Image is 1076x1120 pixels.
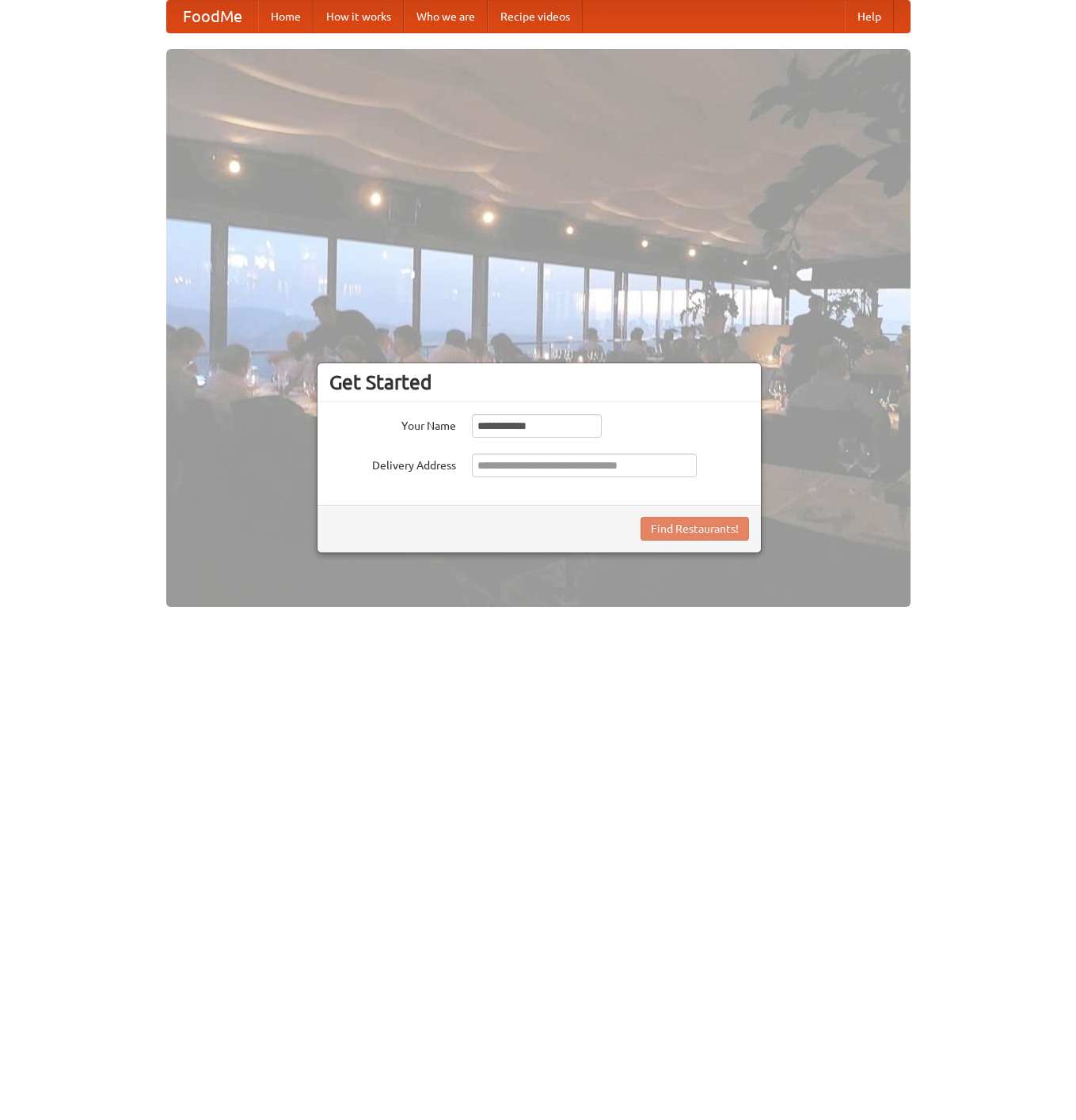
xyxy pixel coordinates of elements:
[314,1,404,32] a: How it works
[329,454,456,473] label: Delivery Address
[488,1,583,32] a: Recipe videos
[329,370,749,394] h3: Get Started
[404,1,488,32] a: Who we are
[329,414,456,434] label: Your Name
[845,1,894,32] a: Help
[167,1,258,32] a: FoodMe
[258,1,314,32] a: Home
[641,517,749,541] button: Find Restaurants!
